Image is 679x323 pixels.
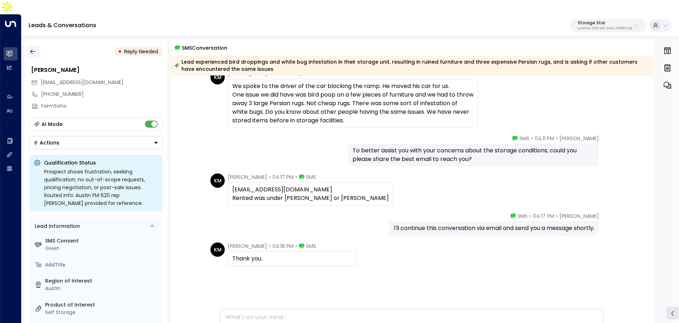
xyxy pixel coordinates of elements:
[29,21,96,29] a: Leads & Conversations
[533,212,554,220] span: 04:17 PM
[519,135,529,142] span: SMS
[45,237,160,245] label: SMS Consent
[45,245,160,252] div: Given
[306,173,316,181] span: SMS
[118,45,122,58] div: •
[295,243,297,250] span: •
[578,21,632,25] p: Storage Star
[44,168,158,207] div: Prospect shows frustration, seeking qualification; no out-of-scope requests, pricing negotiation,...
[306,243,316,250] span: SMS
[269,173,271,181] span: •
[232,82,474,125] div: We spoke to the driver of the car blocking the ramp. He moved his car for us. One issue we did ha...
[272,243,294,250] span: 04:18 PM
[232,254,352,263] div: Thank you.
[45,261,160,269] div: AddTitle
[559,135,599,142] span: [PERSON_NAME]
[41,79,124,86] span: [EMAIL_ADDRESS][DOMAIN_NAME]
[394,224,595,233] div: I'll continue this conversation via email and send you a message shortly.
[518,212,528,220] span: SMS
[228,173,267,181] span: [PERSON_NAME]
[175,58,649,73] div: Lead experienced bird droppings and white bug infestation in their storage unit, resulting in rui...
[182,44,228,52] span: SMS Conversation
[210,243,225,257] div: KM
[556,135,558,142] span: •
[210,173,225,188] div: KM
[578,27,632,30] p: bc340fee-f559-48fc-84eb-70f3f6817ad8
[42,121,63,128] div: AI Mode
[45,301,160,309] label: Product of Interest
[42,102,163,110] div: FarmSoho
[232,185,389,202] div: [EMAIL_ADDRESS][DOMAIN_NAME] Rented was under [PERSON_NAME] or [PERSON_NAME]
[602,212,616,227] img: 120_headshot.jpg
[559,212,599,220] span: [PERSON_NAME]
[228,243,267,250] span: [PERSON_NAME]
[44,159,158,166] p: Qualification Status
[45,277,160,285] label: Region of Interest
[29,136,163,149] button: Actions
[269,243,271,250] span: •
[33,222,80,230] div: Lead Information
[29,136,163,149] div: Button group with a nested menu
[535,135,554,142] span: 04:11 PM
[31,66,163,74] div: [PERSON_NAME]
[41,79,124,86] span: Prgolden@aol.com
[295,173,297,181] span: •
[353,146,595,163] div: To better assist you with your concerns about the storage conditions, could you please share the ...
[33,140,60,146] div: Actions
[602,135,616,149] img: 120_headshot.jpg
[556,212,558,220] span: •
[529,212,531,220] span: •
[45,309,160,316] div: Self Storage
[272,173,294,181] span: 04:17 PM
[210,70,225,84] div: KM
[42,90,163,98] div: [PHONE_NUMBER]
[571,19,646,32] button: Storage Starbc340fee-f559-48fc-84eb-70f3f6817ad8
[531,135,533,142] span: •
[125,48,159,55] span: Reply Needed
[45,285,160,292] div: Austin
